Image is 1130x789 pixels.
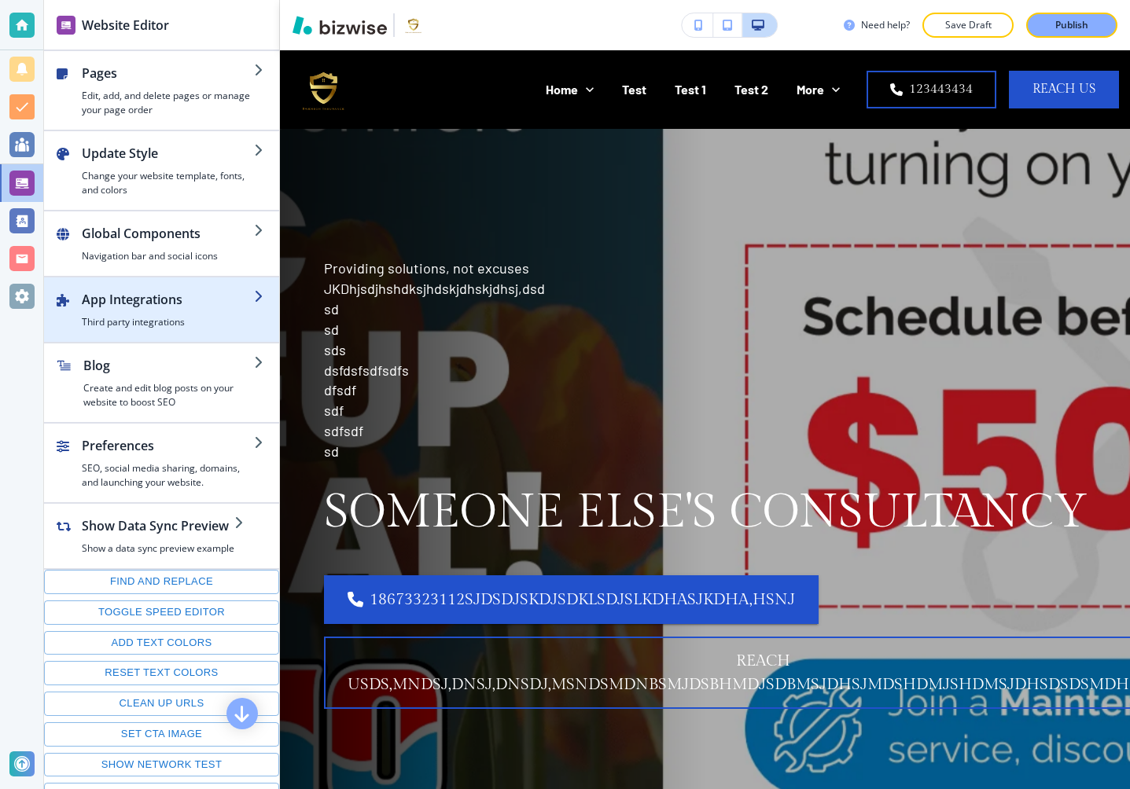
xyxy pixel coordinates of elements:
button: Toggle speed editor [44,600,279,625]
button: Publish [1026,13,1117,38]
h3: Need help? [861,18,910,32]
h2: Preferences [82,436,254,455]
p: Save Draft [943,18,993,32]
h2: Update Style [82,144,254,163]
h2: Website Editor [82,16,169,35]
p: More [797,80,824,98]
h2: Show Data Sync Preview [82,516,234,535]
h4: Edit, add, and delete pages or manage your page order [82,89,254,117]
a: Reach US [1009,71,1119,108]
h4: Third party integrations [82,315,254,329]
p: Test 1 [675,80,706,98]
h2: Global Components [82,224,254,243]
img: Your Logo [401,13,426,38]
button: Set CTA image [44,722,279,747]
h4: Change your website template, fonts, and colors [82,169,254,197]
img: Chemar's Consultancy [291,57,357,123]
p: Test 2 [734,80,768,98]
button: Save Draft [922,13,1014,38]
h4: Create and edit blog posts on your website to boost SEO [83,381,254,409]
h4: SEO, social media sharing, domains, and launching your website. [82,461,254,490]
h2: Blog [83,356,254,375]
button: Add text colors [44,631,279,655]
img: Bizwise Logo [293,16,387,35]
button: Show Data Sync PreviewShow a data sync preview example [44,504,259,568]
p: Publish [1055,18,1088,32]
button: Reset text colors [44,661,279,685]
button: Global ComponentsNavigation bar and social icons [44,211,279,276]
img: editor icon [57,16,75,35]
h2: App Integrations [82,290,254,309]
button: Clean up URLs [44,692,279,716]
button: App IntegrationsThird party integrations [44,277,279,342]
button: PreferencesSEO, social media sharing, domains, and launching your website. [44,424,279,502]
button: BlogCreate and edit blog posts on your website to boost SEO [44,343,279,422]
h4: Show a data sync preview example [82,541,234,556]
button: Find and replace [44,570,279,594]
button: Update StyleChange your website template, fonts, and colors [44,131,279,210]
h2: Pages [82,64,254,83]
button: Show network test [44,753,279,777]
p: Home [546,80,578,98]
h4: Navigation bar and social icons [82,249,254,263]
a: 18673323112sjdsdjskdjsdklsdjslkdhasjkdha,hsnJ [324,575,819,624]
p: Test [622,80,646,98]
a: 123443434 [867,71,996,108]
button: PagesEdit, add, and delete pages or manage your page order [44,51,279,130]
